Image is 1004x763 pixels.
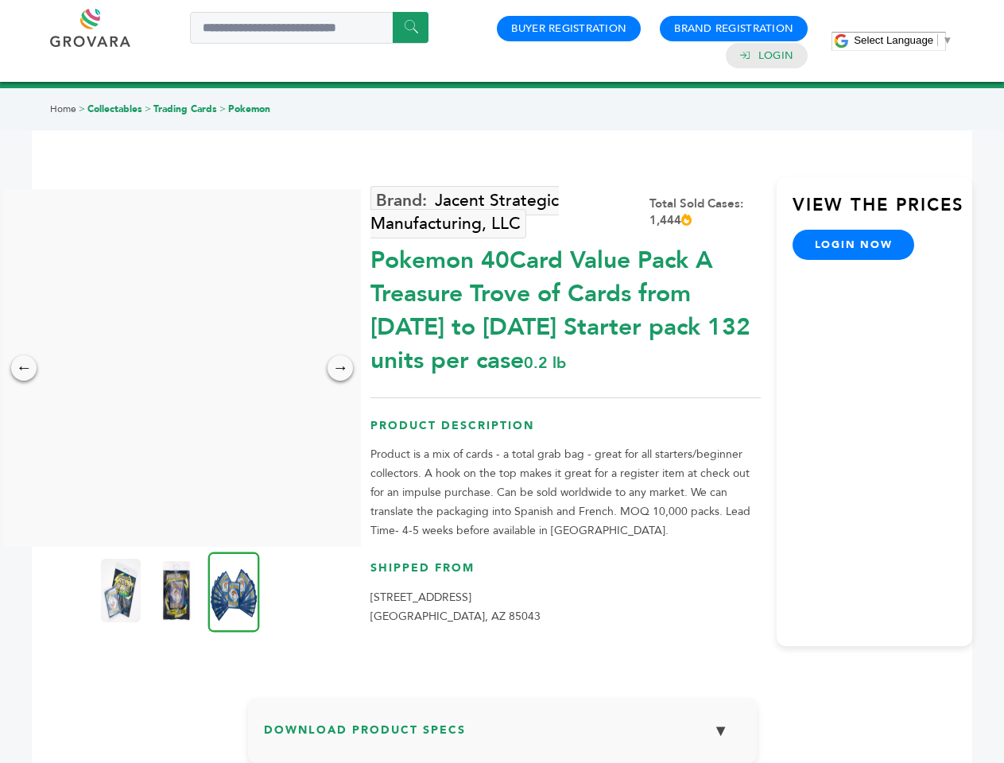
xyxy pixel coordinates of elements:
[370,186,559,238] a: Jacent Strategic Manufacturing, LLC
[264,714,741,760] h3: Download Product Specs
[854,34,933,46] span: Select Language
[11,355,37,381] div: ←
[511,21,626,36] a: Buyer Registration
[153,103,217,115] a: Trading Cards
[87,103,142,115] a: Collectables
[208,552,260,632] img: Pokemon 40-Card Value Pack – A Treasure Trove of Cards from 1996 to 2024 - Starter pack! 132 unit...
[758,48,793,63] a: Login
[649,196,761,229] div: Total Sold Cases: 1,444
[942,34,952,46] span: ▼
[370,560,761,588] h3: Shipped From
[524,352,566,374] span: 0.2 lb
[854,34,952,46] a: Select Language​
[937,34,938,46] span: ​
[101,559,141,622] img: Pokemon 40-Card Value Pack – A Treasure Trove of Cards from 1996 to 2024 - Starter pack! 132 unit...
[145,103,151,115] span: >
[674,21,793,36] a: Brand Registration
[157,559,196,622] img: Pokemon 40-Card Value Pack – A Treasure Trove of Cards from 1996 to 2024 - Starter pack! 132 unit...
[79,103,85,115] span: >
[701,714,741,748] button: ▼
[793,193,972,230] h3: View the Prices
[370,588,761,626] p: [STREET_ADDRESS] [GEOGRAPHIC_DATA], AZ 85043
[370,418,761,446] h3: Product Description
[370,236,761,378] div: Pokemon 40Card Value Pack A Treasure Trove of Cards from [DATE] to [DATE] Starter pack 132 units ...
[219,103,226,115] span: >
[50,103,76,115] a: Home
[190,12,428,44] input: Search a product or brand...
[793,230,915,260] a: login now
[370,445,761,540] p: Product is a mix of cards - a total grab bag - great for all starters/beginner collectors. A hook...
[328,355,353,381] div: →
[228,103,270,115] a: Pokemon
